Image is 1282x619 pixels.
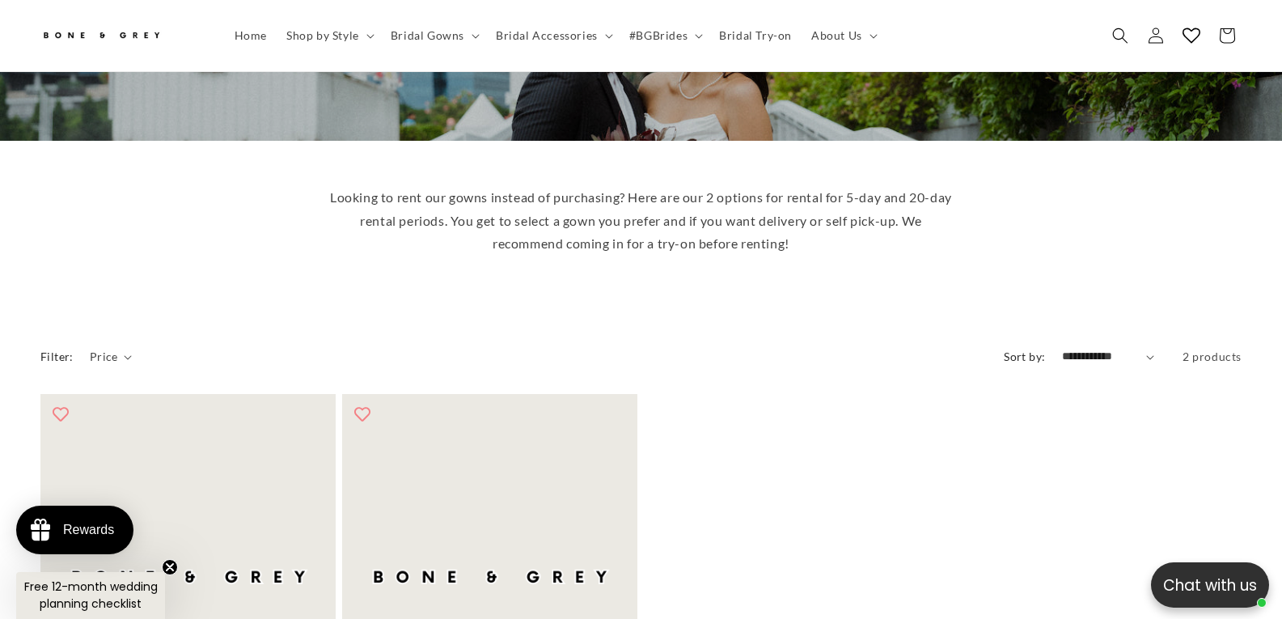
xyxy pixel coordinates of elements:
span: Bridal Try-on [719,28,792,43]
span: Home [235,28,267,43]
a: Home [225,19,277,53]
img: Bone and Grey Bridal [40,23,162,49]
label: Sort by: [1004,350,1045,363]
summary: Shop by Style [277,19,381,53]
h2: Filter: [40,348,74,365]
p: Chat with us [1151,574,1269,597]
a: Bridal Try-on [709,19,802,53]
span: 2 products [1183,350,1242,363]
summary: #BGBrides [620,19,709,53]
span: Bridal Gowns [391,28,464,43]
button: Add to wishlist [44,398,77,430]
button: Close teaser [162,559,178,575]
div: Free 12-month wedding planning checklistClose teaser [16,572,165,619]
span: Free 12-month wedding planning checklist [24,579,158,612]
a: Bone and Grey Bridal [35,16,209,55]
summary: Price [90,348,133,365]
span: About Us [811,28,862,43]
button: Open chatbox [1151,562,1269,608]
summary: Bridal Accessories [486,19,620,53]
span: Shop by Style [286,28,359,43]
summary: Search [1102,18,1138,53]
summary: About Us [802,19,884,53]
p: Looking to rent our gowns instead of purchasing? Here are our 2 options for rental for 5-day and ... [326,186,957,256]
button: Add to wishlist [346,398,379,430]
span: Bridal Accessories [496,28,598,43]
span: Price [90,348,118,365]
span: #BGBrides [629,28,688,43]
summary: Bridal Gowns [381,19,486,53]
div: Rewards [63,523,114,537]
